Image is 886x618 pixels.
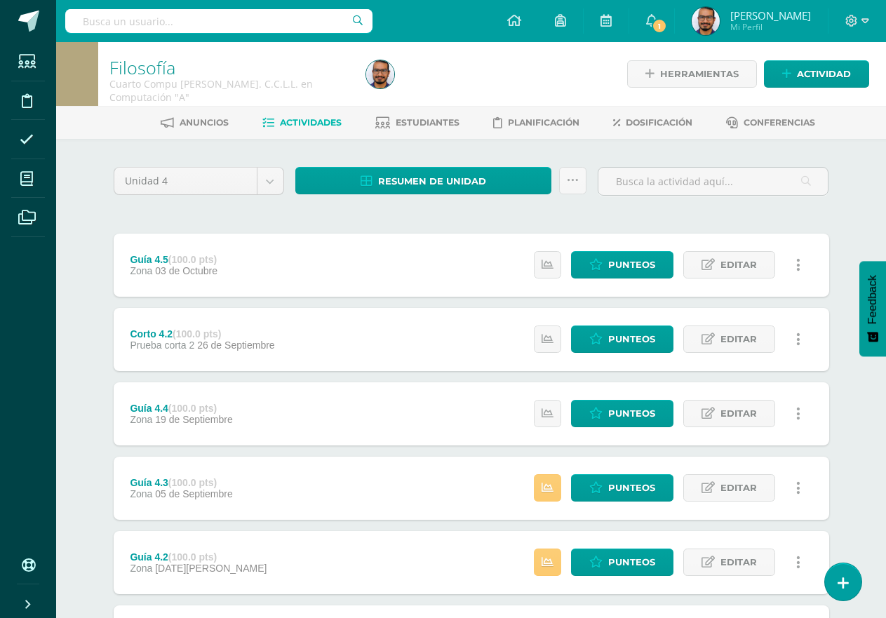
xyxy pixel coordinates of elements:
span: Unidad 4 [125,168,246,194]
span: Resumen de unidad [378,168,486,194]
span: 26 de Septiembre [197,340,275,351]
a: Dosificación [613,112,692,134]
button: Feedback - Mostrar encuesta [859,261,886,356]
a: Estudiantes [375,112,459,134]
span: Editar [720,252,757,278]
h1: Filosofía [109,58,349,77]
span: Punteos [608,475,655,501]
img: 08be2d55319ba3387df66664f4822257.png [366,60,394,88]
span: Editar [720,401,757,426]
span: Punteos [608,252,655,278]
strong: (100.0 pts) [173,328,221,340]
div: Guía 4.5 [130,254,217,265]
div: Cuarto Compu Bach. C.C.L.L. en Computación 'A' [109,77,349,104]
span: 05 de Septiembre [155,488,233,499]
a: Actividad [764,60,869,88]
input: Busca la actividad aquí... [598,168,828,195]
span: Estudiantes [396,117,459,128]
span: Zona [130,414,152,425]
span: Zona [130,563,152,574]
span: Conferencias [744,117,815,128]
a: Conferencias [726,112,815,134]
a: Anuncios [161,112,229,134]
span: Editar [720,326,757,352]
div: Corto 4.2 [130,328,274,340]
span: Punteos [608,401,655,426]
a: Planificación [493,112,579,134]
div: Guía 4.4 [130,403,232,414]
a: Punteos [571,325,673,353]
a: Unidad 4 [114,168,283,194]
span: Planificación [508,117,579,128]
a: Punteos [571,474,673,502]
strong: (100.0 pts) [168,477,217,488]
span: Prueba corta 2 [130,340,194,351]
strong: (100.0 pts) [168,403,217,414]
span: Dosificación [626,117,692,128]
a: Punteos [571,400,673,427]
span: Punteos [608,549,655,575]
span: Anuncios [180,117,229,128]
span: Herramientas [660,61,739,87]
span: 19 de Septiembre [155,414,233,425]
a: Resumen de unidad [295,167,552,194]
a: Punteos [571,251,673,278]
input: Busca un usuario... [65,9,372,33]
span: Editar [720,549,757,575]
span: Zona [130,488,152,499]
span: 1 [652,18,667,34]
span: Feedback [866,275,879,324]
strong: (100.0 pts) [168,254,217,265]
span: Zona [130,265,152,276]
a: Herramientas [627,60,757,88]
a: Punteos [571,549,673,576]
img: 08be2d55319ba3387df66664f4822257.png [692,7,720,35]
div: Guía 4.2 [130,551,267,563]
span: Actividades [280,117,342,128]
a: Actividades [262,112,342,134]
strong: (100.0 pts) [168,551,217,563]
div: Guía 4.3 [130,477,232,488]
span: Punteos [608,326,655,352]
span: [DATE][PERSON_NAME] [155,563,267,574]
a: Filosofía [109,55,175,79]
span: [PERSON_NAME] [730,8,811,22]
span: 03 de Octubre [155,265,217,276]
span: Editar [720,475,757,501]
span: Mi Perfil [730,21,811,33]
span: Actividad [797,61,851,87]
